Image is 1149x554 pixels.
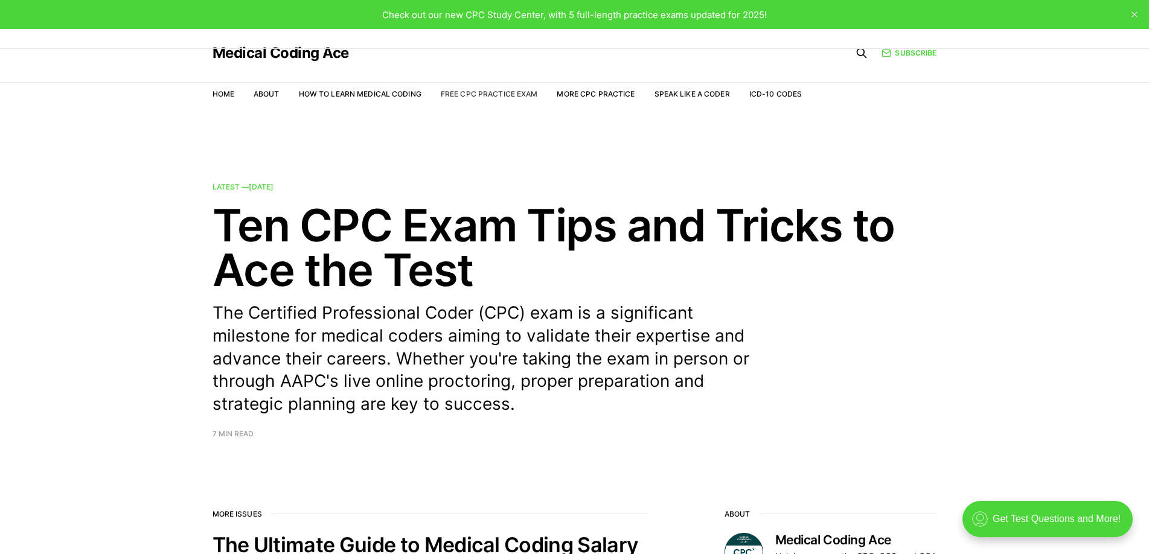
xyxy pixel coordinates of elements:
[441,89,538,98] a: Free CPC Practice Exam
[775,533,937,547] h3: Medical Coding Ace
[249,182,274,191] time: [DATE]
[213,510,647,518] h2: More issues
[382,9,767,21] span: Check out our new CPC Study Center, with 5 full-length practice exams updated for 2025!
[882,47,936,59] a: Subscribe
[213,430,254,438] span: 7 min read
[213,89,234,98] a: Home
[213,46,349,60] a: Medical Coding Ace
[725,510,937,518] h2: About
[299,89,421,98] a: How to Learn Medical Coding
[254,89,280,98] a: About
[655,89,730,98] a: Speak Like a Coder
[952,495,1149,554] iframe: portal-trigger
[213,182,274,191] span: Latest —
[749,89,802,98] a: ICD-10 Codes
[213,203,937,292] h2: Ten CPC Exam Tips and Tricks to Ace the Test
[1125,5,1144,24] button: close
[213,183,937,438] a: Latest —[DATE] Ten CPC Exam Tips and Tricks to Ace the Test The Certified Professional Coder (CPC...
[557,89,635,98] a: More CPC Practice
[213,302,768,416] p: The Certified Professional Coder (CPC) exam is a significant milestone for medical coders aiming ...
